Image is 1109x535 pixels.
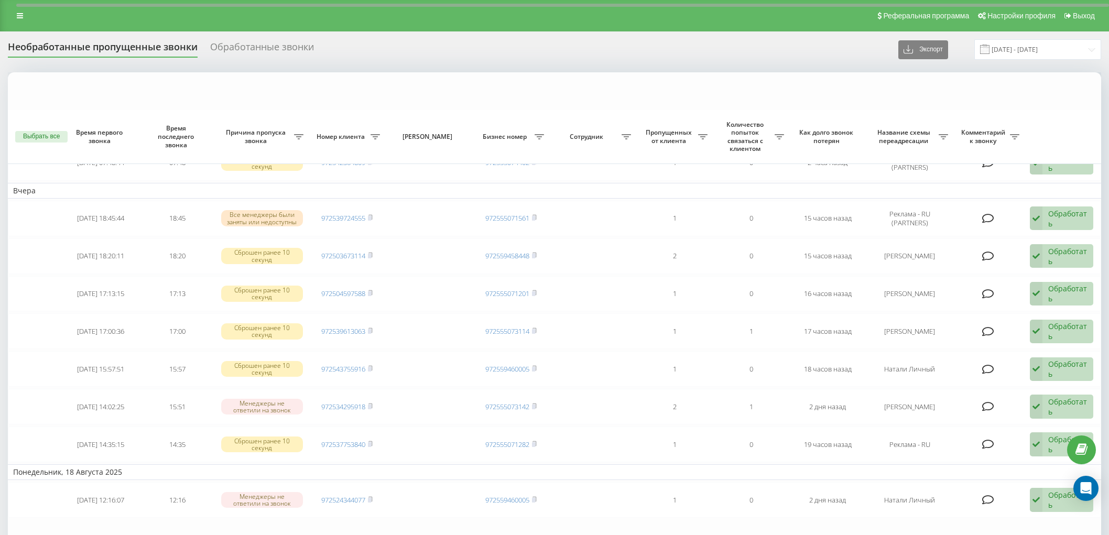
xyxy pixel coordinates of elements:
[139,238,215,274] td: 18:20
[139,276,215,312] td: 17:13
[485,251,529,260] a: 972559458448
[485,213,529,223] a: 972555071561
[789,201,866,236] td: 15 часов назад
[883,12,969,20] span: Реферальная программа
[713,276,789,312] td: 0
[713,389,789,424] td: 1
[636,313,713,349] td: 1
[959,128,1010,145] span: Комментарий к звонку
[71,128,131,145] span: Время первого звонка
[485,440,529,449] a: 972555071282
[636,389,713,424] td: 2
[866,313,953,349] td: [PERSON_NAME]
[321,326,365,336] a: 972539613063
[866,276,953,312] td: [PERSON_NAME]
[713,482,789,518] td: 0
[713,201,789,236] td: 0
[221,361,303,377] div: Сброшен ранее 10 секунд
[62,351,139,387] td: [DATE] 15:57:51
[554,133,622,141] span: Сотрудник
[1048,246,1088,266] div: Обработать
[62,482,139,518] td: [DATE] 12:16:07
[321,213,365,223] a: 972539724555
[1048,434,1088,454] div: Обработать
[789,389,866,424] td: 2 дня назад
[636,201,713,236] td: 1
[866,201,953,236] td: Реклама - RU (PARTNERS)
[221,492,303,508] div: Менеджеры не ответили на звонок
[485,289,529,298] a: 972555071201
[1073,476,1099,501] div: Open Intercom Messenger
[636,427,713,462] td: 1
[1048,397,1088,417] div: Обработать
[898,40,948,59] button: Экспорт
[485,402,529,411] a: 972555073142
[321,495,365,505] a: 972524344077
[485,364,529,374] a: 972559460005
[62,276,139,312] td: [DATE] 17:13:15
[798,128,857,145] span: Как долго звонок потерян
[713,238,789,274] td: 0
[713,427,789,462] td: 0
[321,251,365,260] a: 972503673114
[221,436,303,452] div: Сброшен ранее 10 секунд
[221,286,303,301] div: Сброшен ранее 10 секунд
[789,238,866,274] td: 15 часов назад
[866,238,953,274] td: [PERSON_NAME]
[8,41,198,58] div: Необработанные пропущенные звонки
[866,482,953,518] td: Натали Личный
[139,389,215,424] td: 15:51
[15,131,68,143] button: Выбрать все
[866,389,953,424] td: [PERSON_NAME]
[718,121,775,153] span: Количество попыток связаться с клиентом
[866,351,953,387] td: Натали Личный
[636,276,713,312] td: 1
[221,323,303,339] div: Сброшен ранее 10 секунд
[636,351,713,387] td: 1
[139,482,215,518] td: 12:16
[1048,209,1088,228] div: Обработать
[148,124,207,149] span: Время последнего звонка
[321,364,365,374] a: 972543755916
[139,427,215,462] td: 14:35
[221,248,303,264] div: Сброшен ранее 10 секунд
[321,289,365,298] a: 972504597588
[321,402,365,411] a: 972534295918
[987,12,1056,20] span: Настройки профиля
[62,427,139,462] td: [DATE] 14:35:15
[139,201,215,236] td: 18:45
[485,326,529,336] a: 972555073114
[1048,283,1088,303] div: Обработать
[866,427,953,462] td: Реклама - RU
[139,351,215,387] td: 15:57
[394,133,463,141] span: [PERSON_NAME]
[789,482,866,518] td: 2 дня назад
[789,313,866,349] td: 17 часов назад
[871,128,939,145] span: Название схемы переадресации
[221,210,303,226] div: Все менеджеры были заняты или недоступны
[713,313,789,349] td: 1
[1073,12,1095,20] span: Выход
[789,351,866,387] td: 18 часов назад
[1048,490,1088,510] div: Обработать
[62,238,139,274] td: [DATE] 18:20:11
[314,133,371,141] span: Номер клиента
[8,183,1101,199] td: Вчера
[789,427,866,462] td: 19 часов назад
[210,41,314,58] div: Обработанные звонки
[221,128,293,145] span: Причина пропуска звонка
[8,464,1101,480] td: Понедельник, 18 Августа 2025
[789,276,866,312] td: 16 часов назад
[221,399,303,414] div: Менеджеры не ответили на звонок
[139,313,215,349] td: 17:00
[636,238,713,274] td: 2
[321,440,365,449] a: 972537753840
[485,495,529,505] a: 972559460005
[1048,359,1088,379] div: Обработать
[62,313,139,349] td: [DATE] 17:00:36
[62,389,139,424] td: [DATE] 14:02:25
[642,128,698,145] span: Пропущенных от клиента
[62,201,139,236] td: [DATE] 18:45:44
[1048,321,1088,341] div: Обработать
[713,351,789,387] td: 0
